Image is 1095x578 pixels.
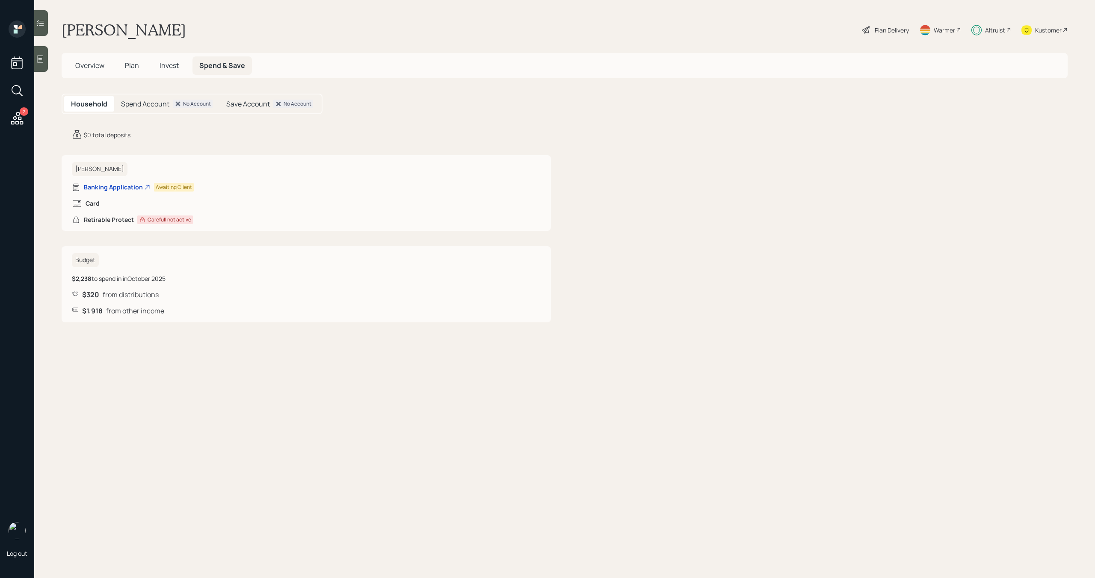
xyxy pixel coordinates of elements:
[62,21,186,39] h1: [PERSON_NAME]
[125,61,139,70] span: Plan
[160,61,179,70] span: Invest
[75,61,104,70] span: Overview
[875,26,909,35] div: Plan Delivery
[934,26,955,35] div: Warmer
[71,100,107,108] h5: Household
[72,274,92,283] b: $2,238
[148,216,191,224] div: Carefull not active
[82,290,99,299] b: $320
[156,183,192,191] div: Awaiting Client
[72,306,541,316] div: from other income
[284,100,311,108] div: No Account
[72,290,541,299] div: from distributions
[121,100,169,108] h5: Spend Account
[72,274,166,283] div: to spend in in October 2025
[7,549,27,557] div: Log out
[82,306,103,316] b: $1,918
[226,100,270,108] h5: Save Account
[84,216,134,224] h6: Retirable Protect
[199,61,245,70] span: Spend & Save
[72,253,99,267] h6: Budget
[84,130,130,139] div: $0 total deposits
[1035,26,1062,35] div: Kustomer
[985,26,1005,35] div: Altruist
[86,200,100,207] h6: Card
[9,522,26,539] img: michael-russo-headshot.png
[84,184,151,191] div: Banking Application
[20,107,28,116] div: 2
[183,100,211,108] div: No Account
[72,162,127,176] h6: [PERSON_NAME]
